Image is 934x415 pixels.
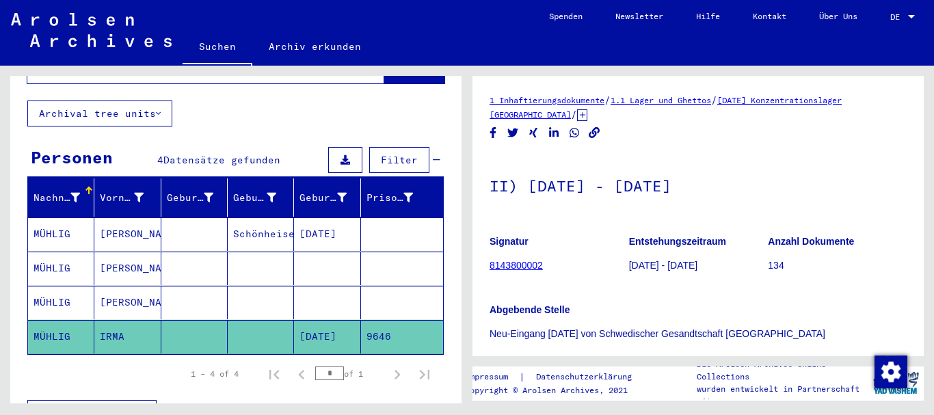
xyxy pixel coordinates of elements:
button: First page [261,360,288,388]
mat-cell: Schönheise [228,217,294,251]
div: Prisoner # [366,187,430,209]
span: / [711,94,717,106]
button: Share on Twitter [506,124,520,142]
a: Datenschutzerklärung [525,370,648,384]
div: of 1 [315,367,384,380]
div: Geburtsdatum [299,187,363,209]
div: Nachname [34,187,97,209]
mat-cell: MÜHLIG [28,286,94,319]
div: Geburt‏ [233,191,276,205]
a: 8143800002 [490,260,543,271]
div: Vorname [100,187,160,209]
span: DE [890,12,905,22]
button: Share on Facebook [486,124,501,142]
mat-header-cell: Geburt‏ [228,178,294,217]
button: Share on Xing [526,124,541,142]
mat-cell: MÜHLIG [28,217,94,251]
b: Anzahl Dokumente [768,236,854,247]
div: Geburtsname [167,191,213,205]
div: Nachname [34,191,80,205]
div: Personen [31,145,113,170]
p: Die Arolsen Archives Online-Collections [697,358,868,383]
mat-cell: [DATE] [294,217,360,251]
mat-cell: [PERSON_NAME] [94,286,161,319]
b: Entstehungszeitraum [629,236,726,247]
p: Neu-Eingang [DATE] von Schwedischer Gesandtschaft [GEOGRAPHIC_DATA] [490,327,907,341]
mat-header-cell: Prisoner # [361,178,443,217]
mat-cell: [PERSON_NAME] [94,217,161,251]
mat-cell: IRMA [94,320,161,353]
div: Geburtsdatum [299,191,346,205]
div: 1 – 4 of 4 [191,368,239,380]
mat-header-cell: Geburtsname [161,178,228,217]
span: Filter [381,154,418,166]
mat-cell: MÜHLIG [28,320,94,353]
p: [DATE] - [DATE] [629,258,768,273]
mat-cell: MÜHLIG [28,252,94,285]
mat-header-cell: Nachname [28,178,94,217]
p: wurden entwickelt in Partnerschaft mit [697,383,868,407]
div: | [465,370,648,384]
mat-header-cell: Vorname [94,178,161,217]
p: Copyright © Arolsen Archives, 2021 [465,384,648,397]
button: Copy link [587,124,602,142]
div: Geburt‏ [233,187,293,209]
span: Datensätze gefunden [163,154,280,166]
div: Prisoner # [366,191,413,205]
button: Previous page [288,360,315,388]
button: Archival tree units [27,101,172,126]
img: yv_logo.png [870,366,922,400]
mat-header-cell: Geburtsdatum [294,178,360,217]
mat-cell: [PERSON_NAME] [94,252,161,285]
button: Next page [384,360,411,388]
h1: II) [DATE] - [DATE] [490,155,907,215]
img: Zustimmung ändern [875,356,907,388]
a: 1 Inhaftierungsdokumente [490,95,604,105]
a: Suchen [183,30,252,66]
mat-cell: 9646 [361,320,443,353]
a: Archiv erkunden [252,30,377,63]
span: / [571,108,577,120]
mat-cell: [DATE] [294,320,360,353]
div: Geburtsname [167,187,230,209]
div: Vorname [100,191,143,205]
button: Filter [369,147,429,173]
a: 1.1 Lager und Ghettos [611,95,711,105]
b: Abgebende Stelle [490,304,570,315]
span: / [604,94,611,106]
button: Share on LinkedIn [547,124,561,142]
img: Arolsen_neg.svg [11,13,172,47]
a: Impressum [465,370,519,384]
button: Share on WhatsApp [568,124,582,142]
button: Last page [411,360,438,388]
b: Signatur [490,236,529,247]
p: 134 [768,258,907,273]
span: 4 [157,154,163,166]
